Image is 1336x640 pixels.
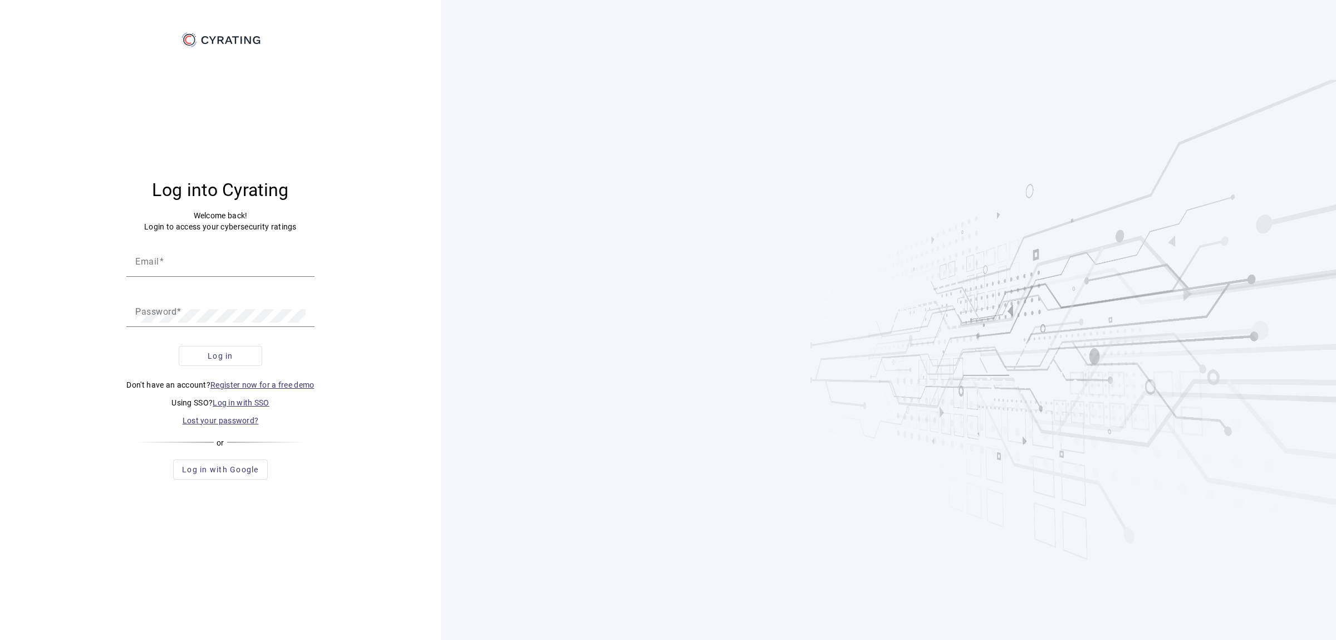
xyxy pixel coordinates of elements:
[208,350,233,361] span: Log in
[126,379,314,390] p: Don't have an account?
[182,464,259,475] span: Log in with Google
[173,460,268,480] button: Log in with Google
[126,397,314,408] p: Using SSO?
[179,346,262,366] button: Log in
[183,416,259,425] a: Lost your password?
[201,36,260,44] g: CYRATING
[135,256,159,266] mat-label: Email
[126,210,314,232] p: Welcome back! Login to access your cybersecurity ratings
[135,437,306,448] div: or
[210,380,314,389] a: Register now for a free demo
[126,179,314,201] h3: Log into Cyrating
[135,306,176,316] mat-label: Password
[213,398,269,407] a: Log in with SSO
